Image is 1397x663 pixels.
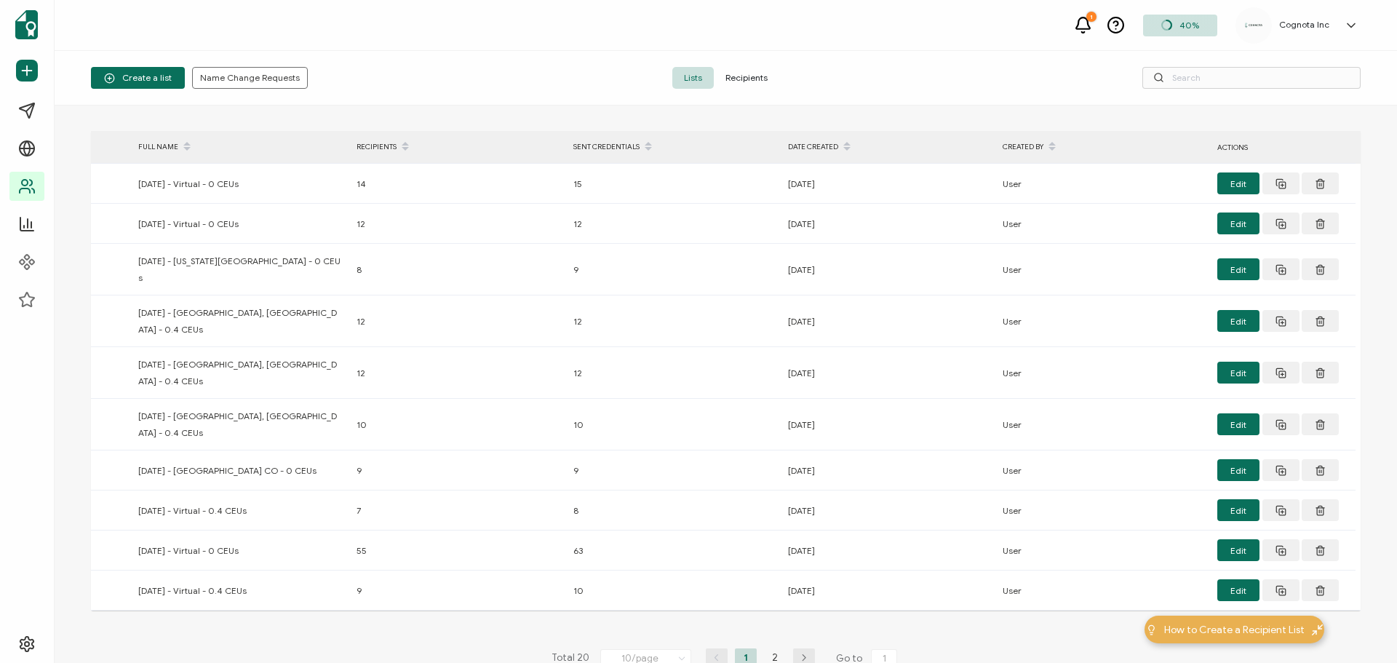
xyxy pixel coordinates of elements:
[192,67,308,89] button: Name Change Requests
[566,502,781,519] div: 8
[781,175,995,192] div: [DATE]
[995,313,1210,330] div: User
[349,175,566,192] div: 14
[131,304,349,338] div: [DATE] - [GEOGRAPHIC_DATA], [GEOGRAPHIC_DATA] - 0.4 CEUs
[995,365,1210,381] div: User
[349,582,566,599] div: 9
[995,502,1210,519] div: User
[995,261,1210,278] div: User
[566,542,781,559] div: 63
[131,462,349,479] div: [DATE] - [GEOGRAPHIC_DATA] CO - 0 CEUs
[15,10,38,39] img: sertifier-logomark-colored.svg
[1179,20,1199,31] span: 40%
[781,365,995,381] div: [DATE]
[995,135,1210,159] div: CREATED BY
[349,135,566,159] div: RECIPIENTS
[566,135,781,159] div: SENT CREDENTIALS
[1279,20,1329,30] h5: Cognota Inc
[714,67,779,89] span: Recipients
[672,67,714,89] span: Lists
[781,502,995,519] div: [DATE]
[566,313,781,330] div: 12
[91,67,185,89] button: Create a list
[781,542,995,559] div: [DATE]
[566,365,781,381] div: 12
[781,135,995,159] div: DATE CREATED
[349,215,566,232] div: 12
[131,253,349,286] div: [DATE] - [US_STATE][GEOGRAPHIC_DATA] - 0 CEUs
[566,462,781,479] div: 9
[781,416,995,433] div: [DATE]
[131,215,349,232] div: [DATE] - Virtual - 0 CEUs
[131,582,349,599] div: [DATE] - Virtual - 0.4 CEUs
[781,215,995,232] div: [DATE]
[781,582,995,599] div: [DATE]
[131,542,349,559] div: [DATE] - Virtual - 0 CEUs
[995,416,1210,433] div: User
[349,542,566,559] div: 55
[995,462,1210,479] div: User
[1086,12,1096,22] div: 1
[131,175,349,192] div: [DATE] - Virtual - 0 CEUs
[1071,78,1397,663] iframe: Chat Widget
[566,582,781,599] div: 10
[566,416,781,433] div: 10
[349,416,566,433] div: 10
[349,365,566,381] div: 12
[131,356,349,389] div: [DATE] - [GEOGRAPHIC_DATA], [GEOGRAPHIC_DATA] - 0.4 CEUs
[349,462,566,479] div: 9
[781,261,995,278] div: [DATE]
[349,313,566,330] div: 12
[1142,67,1361,89] input: Search
[995,215,1210,232] div: User
[781,313,995,330] div: [DATE]
[104,73,172,84] span: Create a list
[995,542,1210,559] div: User
[995,175,1210,192] div: User
[1243,20,1265,30] img: 31e4a825-8681-42d3-bc30-a5607703972f.png
[566,261,781,278] div: 9
[566,215,781,232] div: 12
[995,582,1210,599] div: User
[349,502,566,519] div: 7
[200,74,300,82] span: Name Change Requests
[131,502,349,519] div: [DATE] - Virtual - 0.4 CEUs
[781,462,995,479] div: [DATE]
[131,135,349,159] div: FULL NAME
[131,408,349,441] div: [DATE] - [GEOGRAPHIC_DATA], [GEOGRAPHIC_DATA] - 0.4 CEUs
[349,261,566,278] div: 8
[566,175,781,192] div: 15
